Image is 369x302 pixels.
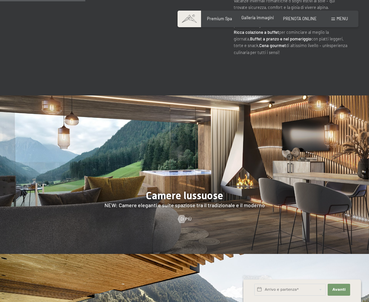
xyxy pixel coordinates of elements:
[181,216,191,222] span: Di più
[207,16,232,21] a: Premium Spa
[234,30,279,35] strong: Ricca colazione a buffet
[259,43,286,48] strong: Cena gourmet
[283,16,317,21] a: PRENOTA ONLINE
[328,284,350,296] button: Avanti
[332,287,346,292] span: Avanti
[337,16,348,21] span: Menu
[250,36,311,41] strong: Buffet a pranzo e nel pomeriggio
[234,15,349,56] p: E per il palato? Vi viziamo tutto il giorno con il nostro raffinato pacchetto ¾ gourmet: per comi...
[243,275,270,279] span: Richiesta express
[241,15,274,20] a: Galleria immagini
[178,216,191,222] a: Di più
